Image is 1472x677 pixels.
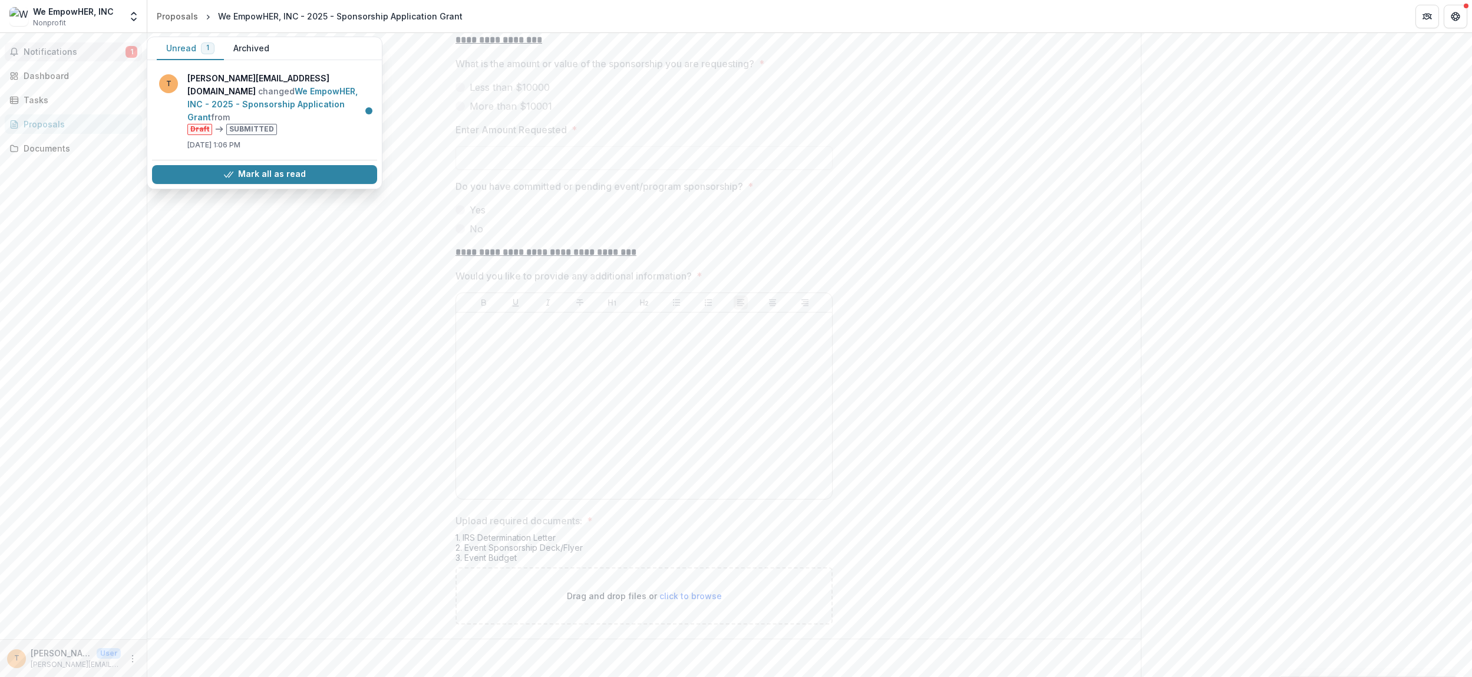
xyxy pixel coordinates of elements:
[14,655,19,662] div: theresa@weempowher.org
[24,47,126,57] span: Notifications
[734,295,748,310] button: Align Left
[126,5,142,28] button: Open entity switcher
[456,533,833,567] div: 1. IRS Determination Letter 2. Event Sponsorship Deck/Flyer 3. Event Budget
[187,72,370,135] p: changed from
[470,222,483,236] span: No
[701,295,715,310] button: Ordered List
[24,142,133,155] div: Documents
[126,652,140,666] button: More
[24,70,133,82] div: Dashboard
[669,295,684,310] button: Bullet List
[659,591,722,601] span: click to browse
[509,295,523,310] button: Underline
[637,295,651,310] button: Heading 2
[470,80,550,94] span: Less than $10000
[470,99,552,113] span: More than $10001
[218,10,463,22] div: We EmpowHER, INC - 2025 - Sponsorship Application Grant
[31,647,92,659] p: [PERSON_NAME][EMAIL_ADDRESS][DOMAIN_NAME]
[541,295,555,310] button: Italicize
[33,18,66,28] span: Nonprofit
[1444,5,1467,28] button: Get Help
[157,37,224,60] button: Unread
[477,295,491,310] button: Bold
[126,46,137,58] span: 1
[765,295,780,310] button: Align Center
[33,5,114,18] div: We EmpowHER, INC
[456,123,567,137] p: Enter Amount Requested
[456,57,754,71] p: What is the amount or value of the sponsorship you are requesting?
[152,8,203,25] a: Proposals
[97,648,121,659] p: User
[5,139,142,158] a: Documents
[5,42,142,61] button: Notifications1
[1415,5,1439,28] button: Partners
[157,10,198,22] div: Proposals
[9,7,28,26] img: We EmpowHER, INC
[224,37,279,60] button: Archived
[31,659,121,670] p: [PERSON_NAME][EMAIL_ADDRESS][DOMAIN_NAME]
[206,44,209,52] span: 1
[24,94,133,106] div: Tasks
[152,165,377,184] button: Mark all as read
[187,86,358,122] a: We EmpowHER, INC - 2025 - Sponsorship Application Grant
[5,114,142,134] a: Proposals
[456,514,582,528] p: Upload required documents:
[456,179,743,193] p: Do you have committed or pending event/program sponsorship?
[152,8,467,25] nav: breadcrumb
[567,590,722,602] p: Drag and drop files or
[5,66,142,86] a: Dashboard
[470,203,486,217] span: Yes
[24,118,133,130] div: Proposals
[5,90,142,110] a: Tasks
[798,295,812,310] button: Align Right
[456,269,692,283] p: Would you like to provide any additional information?
[573,295,587,310] button: Strike
[605,295,619,310] button: Heading 1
